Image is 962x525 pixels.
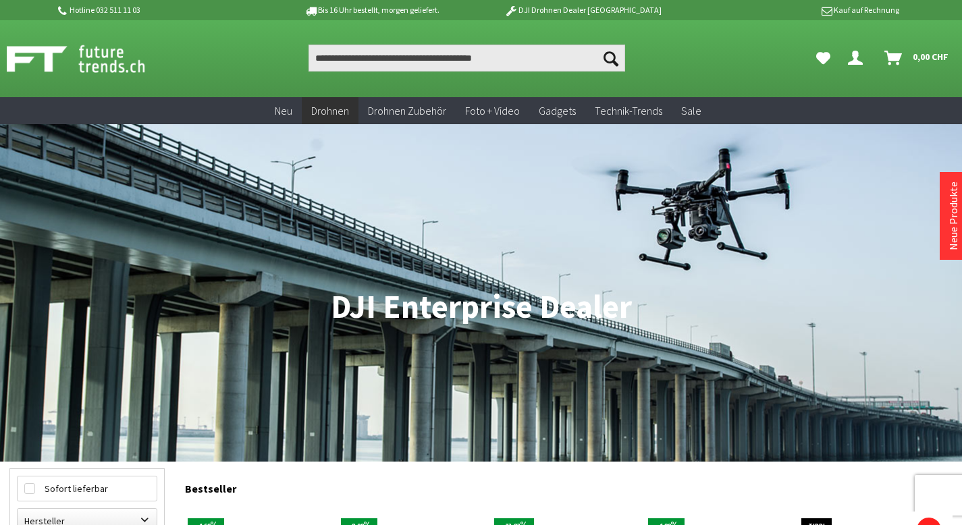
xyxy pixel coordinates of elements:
[539,104,576,117] span: Gadgets
[879,45,955,72] a: Warenkorb
[309,45,625,72] input: Produkt, Marke, Kategorie, EAN, Artikelnummer…
[267,2,477,18] p: Bis 16 Uhr bestellt, morgen geliefert.
[672,97,711,125] a: Sale
[358,97,456,125] a: Drohnen Zubehör
[368,104,446,117] span: Drohnen Zubehör
[265,97,302,125] a: Neu
[275,104,292,117] span: Neu
[681,104,701,117] span: Sale
[56,2,267,18] p: Hotline 032 511 11 03
[18,476,157,501] label: Sofort lieferbar
[185,468,953,502] div: Bestseller
[302,97,358,125] a: Drohnen
[689,2,899,18] p: Kauf auf Rechnung
[456,97,529,125] a: Foto + Video
[585,97,672,125] a: Technik-Trends
[529,97,585,125] a: Gadgets
[311,104,349,117] span: Drohnen
[595,104,662,117] span: Technik-Trends
[597,45,625,72] button: Suchen
[843,45,874,72] a: Dein Konto
[7,42,175,76] img: Shop Futuretrends - zur Startseite wechseln
[809,45,837,72] a: Meine Favoriten
[477,2,688,18] p: DJI Drohnen Dealer [GEOGRAPHIC_DATA]
[913,46,948,67] span: 0,00 CHF
[946,182,960,250] a: Neue Produkte
[9,290,953,324] h1: DJI Enterprise Dealer
[465,104,520,117] span: Foto + Video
